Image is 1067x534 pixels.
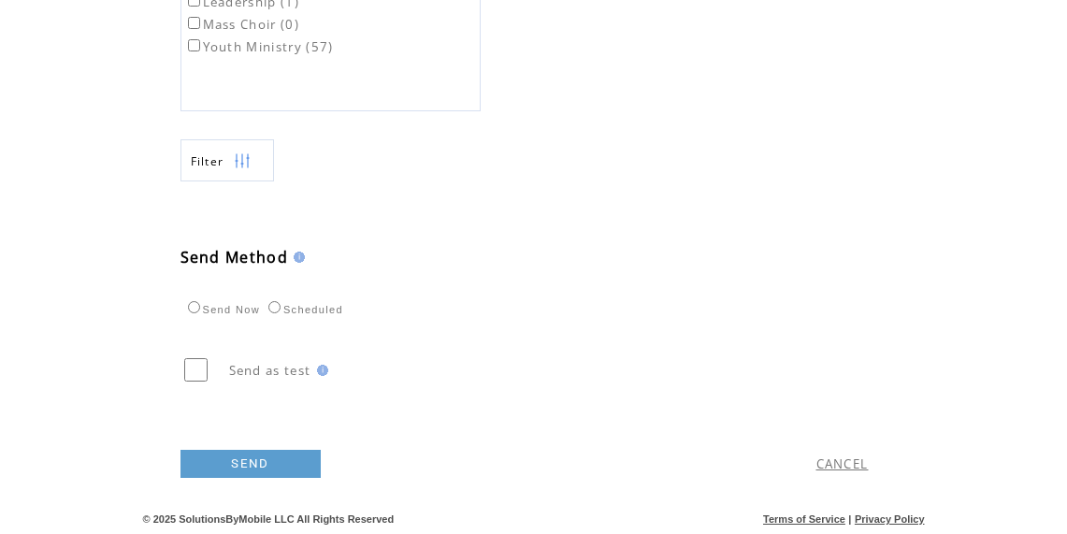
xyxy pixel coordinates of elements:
[264,304,343,315] label: Scheduled
[180,139,274,181] a: Filter
[288,252,305,263] img: help.gif
[183,304,260,315] label: Send Now
[848,513,851,525] span: |
[763,513,845,525] a: Terms of Service
[188,39,200,51] input: Youth Ministry (57)
[816,455,869,472] a: CANCEL
[180,450,321,478] a: SEND
[188,17,200,29] input: Mass Choir (0)
[191,153,224,169] span: Show filters
[855,513,925,525] a: Privacy Policy
[143,513,395,525] span: © 2025 SolutionsByMobile LLC All Rights Reserved
[268,301,281,313] input: Scheduled
[180,247,289,267] span: Send Method
[184,16,300,33] label: Mass Choir (0)
[234,140,251,182] img: filters.png
[188,301,200,313] input: Send Now
[184,38,334,55] label: Youth Ministry (57)
[229,362,311,379] span: Send as test
[311,365,328,376] img: help.gif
